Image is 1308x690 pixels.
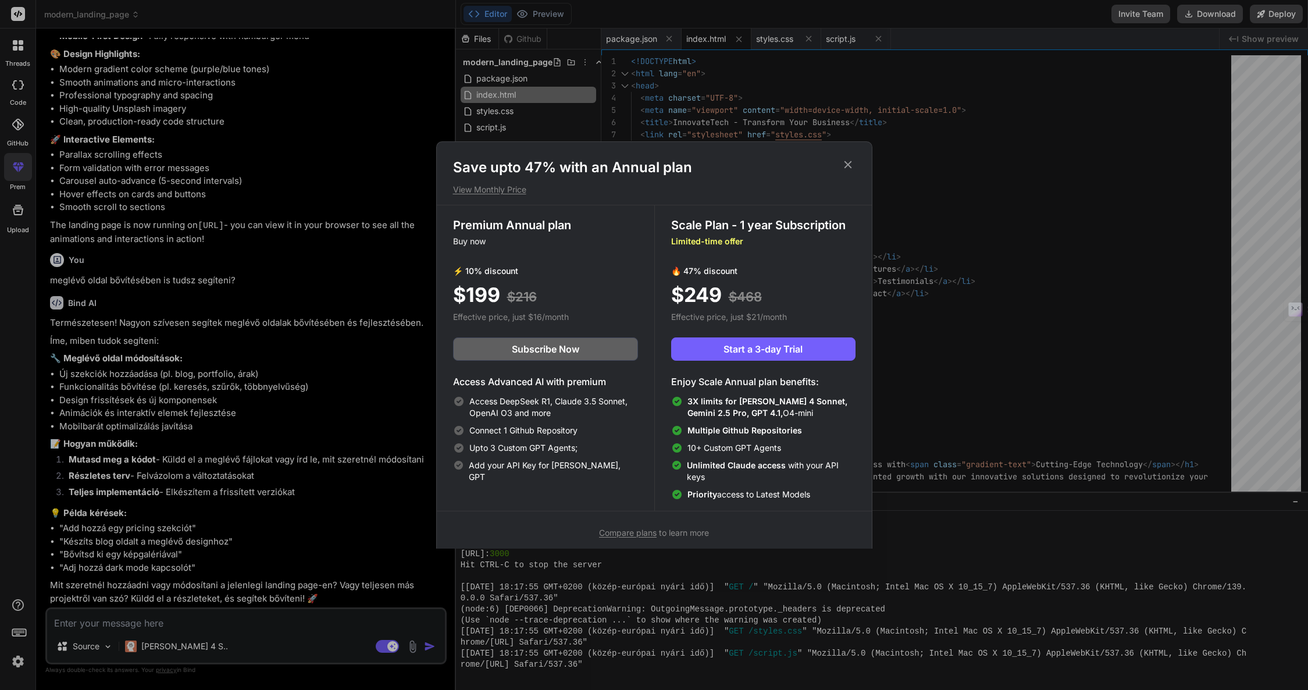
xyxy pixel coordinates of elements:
span: O4-mini [687,396,856,419]
span: Start a 3-day Trial [724,342,803,356]
p: Limited-time offer [671,236,856,247]
span: access to Latest Models [687,489,810,500]
h3: Premium Annual plan [453,217,638,233]
span: to learn more [599,528,709,538]
span: Compare plans [599,528,657,538]
span: Upto 3 Custom GPT Agents; [469,442,578,454]
button: Subscribe Now [453,337,638,361]
span: 3X limits for [PERSON_NAME] 4 Sonnet, Gemini 2.5 Pro, GPT 4.1, [687,396,847,418]
h4: Enjoy Scale Annual plan benefits: [671,375,856,389]
span: Effective price, just $21/month [671,312,787,322]
span: 10+ Custom GPT Agents [687,442,781,454]
span: Add your API Key for [PERSON_NAME], GPT [469,460,637,483]
span: Multiple Github Repositories [687,425,802,435]
p: View Monthly Price [453,184,856,195]
span: Priority [687,489,717,499]
h4: Access Advanced AI with premium [453,375,638,389]
p: Buy now [453,236,638,247]
span: $249 [671,280,722,310]
span: Access DeepSeek R1, Claude 3.5 Sonnet, OpenAI O3 and more [469,396,638,419]
span: Subscribe Now [512,342,579,356]
span: $468 [729,283,762,307]
span: with your API keys [687,460,855,483]
span: $199 [453,280,500,310]
span: Effective price, just $16/month [453,312,569,322]
h1: Save upto 47% with an Annual plan [453,158,856,177]
span: $216 [507,283,537,307]
h3: Scale Plan - 1 year Subscription [671,217,856,233]
span: Unlimited Claude access [687,460,788,470]
span: ⚡ 10% discount [453,266,518,276]
button: Start a 3-day Trial [671,337,856,361]
span: 🔥 47% discount [671,266,737,276]
span: Connect 1 Github Repository [469,425,578,436]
